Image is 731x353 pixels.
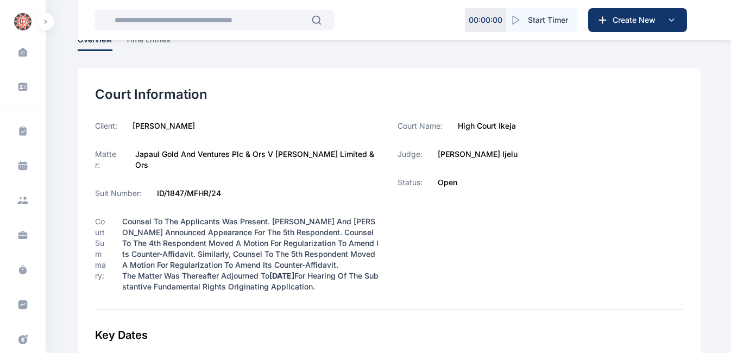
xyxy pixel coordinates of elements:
span: time entries [125,34,171,51]
label: Court Name: [398,121,443,131]
label: Judge: [398,149,423,160]
label: Suit Number: [95,188,142,199]
label: High Court Ikeja [458,121,516,131]
label: Matter: [95,149,120,171]
span: Create New [608,15,665,26]
label: [PERSON_NAME] [133,121,195,131]
label: Open [438,177,457,188]
label: [PERSON_NAME] Ijelu [438,149,518,160]
p: 00 : 00 : 00 [469,15,502,26]
p: The matter was thereafter adjourned to for hearing of the substantive Fundamental Rights Originat... [122,270,381,292]
span: overview [78,34,112,51]
label: Status: [398,177,423,188]
button: Create New [588,8,687,32]
div: Key Dates [95,327,683,343]
div: Court Information [95,86,683,103]
a: overview [78,34,125,51]
label: Japaul Gold and Ventures Plc & Ors v [PERSON_NAME] Limited & Ors [135,149,380,171]
label: Client: [95,121,117,131]
p: Counsel to the Applicants was present. [PERSON_NAME] and [PERSON_NAME] announced appearance for t... [122,216,381,270]
button: Start Timer [506,8,577,32]
strong: [DATE] [269,271,294,280]
a: time entries [125,34,184,51]
span: Start Timer [528,15,568,26]
label: ID/1847/MFHR/24 [157,188,221,199]
label: Court Summary: [95,216,107,292]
